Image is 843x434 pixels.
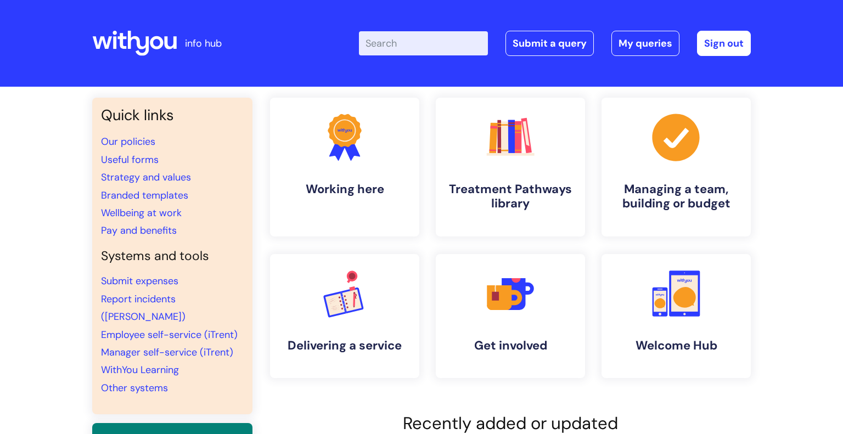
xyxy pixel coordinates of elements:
a: Wellbeing at work [101,206,182,219]
a: Useful forms [101,153,159,166]
h4: Get involved [445,339,576,353]
h3: Quick links [101,106,244,124]
a: Report incidents ([PERSON_NAME]) [101,292,186,323]
a: Other systems [101,381,168,394]
h4: Welcome Hub [610,339,742,353]
a: Submit expenses [101,274,178,288]
a: Manager self-service (iTrent) [101,346,233,359]
h4: Treatment Pathways library [445,182,576,211]
a: Get involved [436,254,585,378]
a: Strategy and values [101,171,191,184]
a: Delivering a service [270,254,419,378]
p: info hub [185,35,222,52]
h4: Working here [279,182,411,196]
a: Our policies [101,135,155,148]
a: My queries [611,31,679,56]
a: Welcome Hub [602,254,751,378]
a: Sign out [697,31,751,56]
a: Treatment Pathways library [436,98,585,236]
a: Submit a query [505,31,594,56]
h4: Managing a team, building or budget [610,182,742,211]
a: Branded templates [101,189,188,202]
a: WithYou Learning [101,363,179,376]
h4: Systems and tools [101,249,244,264]
a: Working here [270,98,419,236]
a: Pay and benefits [101,224,177,237]
a: Employee self-service (iTrent) [101,328,238,341]
div: | - [359,31,751,56]
a: Managing a team, building or budget [602,98,751,236]
input: Search [359,31,488,55]
h4: Delivering a service [279,339,411,353]
h2: Recently added or updated [270,413,751,433]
